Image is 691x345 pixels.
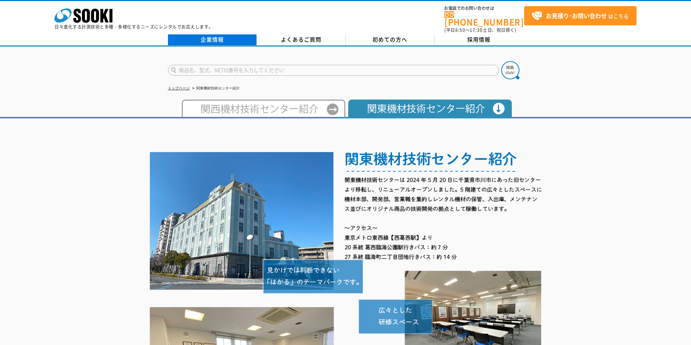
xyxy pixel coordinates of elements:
[373,35,407,43] span: 初めての方へ
[444,27,516,33] span: (平日 ～ 土日、祝日除く)
[168,86,190,90] a: トップページ
[257,34,346,45] a: よくあるご質問
[455,27,465,33] span: 8:50
[345,100,512,117] img: 関東機材技術センター紹介
[346,34,435,45] a: 初めての方へ
[191,85,240,92] li: 関東機材技術センター紹介
[501,61,519,79] img: btn_search.png
[179,100,345,117] img: 西日本テクニカルセンター紹介
[531,10,629,21] span: はこちら
[168,65,499,76] input: 商品名、型式、NETIS番号を入力してください
[168,34,257,45] a: 企業情報
[54,25,213,29] p: 日々進化する計測技術と多種・多様化するニーズにレンタルでお応えします。
[470,27,483,33] span: 17:30
[444,6,524,10] span: お電話でのお問い合わせは
[444,11,524,26] a: [PHONE_NUMBER]
[179,110,345,115] a: 西日本テクニカルセンター紹介
[546,11,607,20] strong: お見積り･お問い合わせ
[345,110,512,115] a: 関東機材技術センター紹介
[524,6,637,25] a: お見積り･お問い合わせはこちら
[435,34,523,45] a: 採用情報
